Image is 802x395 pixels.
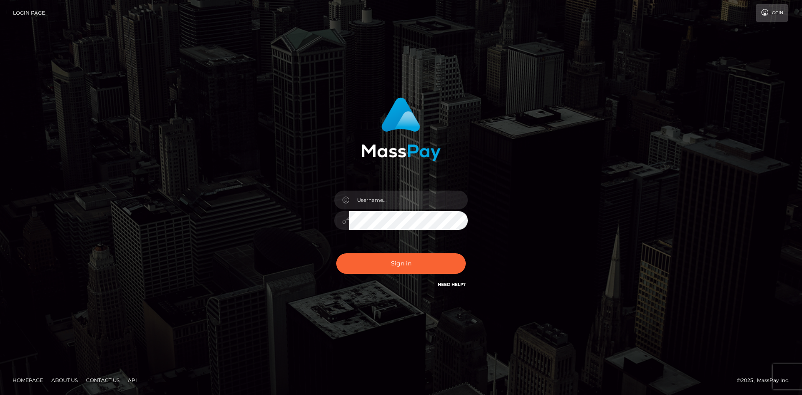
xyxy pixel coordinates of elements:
a: API [124,374,140,387]
img: MassPay Login [361,97,441,161]
a: Homepage [9,374,46,387]
a: Need Help? [438,282,466,287]
input: Username... [349,191,468,209]
a: About Us [48,374,81,387]
a: Login Page [13,4,45,22]
button: Sign in [336,253,466,274]
a: Contact Us [83,374,123,387]
a: Login [756,4,788,22]
div: © 2025 , MassPay Inc. [737,376,796,385]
